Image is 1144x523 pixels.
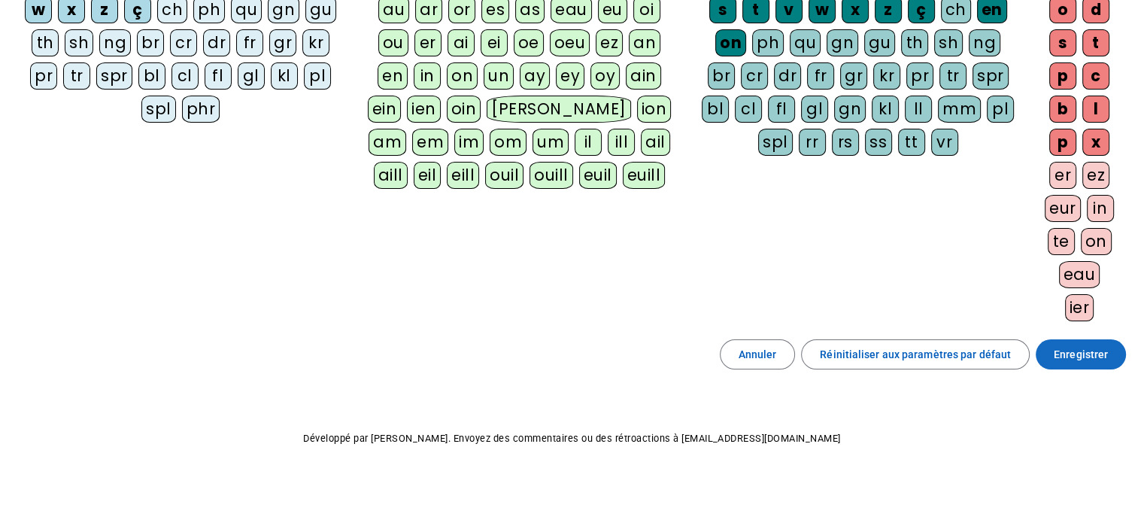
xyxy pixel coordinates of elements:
[1082,62,1109,90] div: c
[799,129,826,156] div: rr
[901,29,928,56] div: th
[378,29,408,56] div: ou
[758,129,793,156] div: spl
[973,62,1009,90] div: spr
[934,29,963,56] div: sh
[407,96,441,123] div: ien
[969,29,1000,56] div: ng
[171,62,199,90] div: cl
[141,96,176,123] div: spl
[378,62,408,90] div: en
[807,62,834,90] div: fr
[481,29,508,56] div: ei
[801,96,828,123] div: gl
[801,339,1030,369] button: Réinitialiser aux paramètres par défaut
[774,62,801,90] div: dr
[368,96,402,123] div: ein
[873,62,900,90] div: kr
[447,62,478,90] div: on
[302,29,329,56] div: kr
[1049,29,1076,56] div: s
[579,162,617,189] div: euil
[550,29,590,56] div: oeu
[99,29,131,56] div: ng
[741,62,768,90] div: cr
[1054,345,1108,363] span: Enregistrer
[626,62,661,90] div: ain
[590,62,620,90] div: oy
[138,62,165,90] div: bl
[485,162,523,189] div: ouil
[575,129,602,156] div: il
[484,62,514,90] div: un
[203,29,230,56] div: dr
[790,29,821,56] div: qu
[369,129,406,156] div: am
[1081,228,1112,255] div: on
[238,62,265,90] div: gl
[556,62,584,90] div: ey
[32,29,59,56] div: th
[623,162,665,189] div: euill
[271,62,298,90] div: kl
[520,62,550,90] div: ay
[832,129,859,156] div: rs
[708,62,735,90] div: br
[96,62,132,90] div: spr
[533,129,569,156] div: um
[1082,129,1109,156] div: x
[864,29,895,56] div: gu
[1049,96,1076,123] div: b
[834,96,866,123] div: gn
[905,96,932,123] div: ll
[1082,29,1109,56] div: t
[939,62,966,90] div: tr
[596,29,623,56] div: ez
[269,29,296,56] div: gr
[739,345,777,363] span: Annuler
[447,162,479,189] div: eill
[454,129,484,156] div: im
[414,162,442,189] div: eil
[752,29,784,56] div: ph
[304,62,331,90] div: pl
[840,62,867,90] div: gr
[182,96,220,123] div: phr
[170,29,197,56] div: cr
[490,129,526,156] div: om
[1049,62,1076,90] div: p
[448,29,475,56] div: ai
[1082,96,1109,123] div: l
[608,129,635,156] div: ill
[629,29,660,56] div: an
[530,162,572,189] div: ouill
[1049,162,1076,189] div: er
[30,62,57,90] div: pr
[236,29,263,56] div: fr
[65,29,93,56] div: sh
[768,96,795,123] div: fl
[12,430,1132,448] p: Développé par [PERSON_NAME]. Envoyez des commentaires ou des rétroactions à [EMAIL_ADDRESS][DOMAI...
[1045,195,1081,222] div: eur
[1065,294,1094,321] div: ier
[931,129,958,156] div: vr
[414,29,442,56] div: er
[865,129,892,156] div: ss
[637,96,672,123] div: ion
[641,129,670,156] div: ail
[414,62,441,90] div: in
[906,62,933,90] div: pr
[1048,228,1075,255] div: te
[447,96,481,123] div: oin
[1049,129,1076,156] div: p
[715,29,746,56] div: on
[987,96,1014,123] div: pl
[872,96,899,123] div: kl
[720,339,796,369] button: Annuler
[735,96,762,123] div: cl
[827,29,858,56] div: gn
[205,62,232,90] div: fl
[514,29,544,56] div: oe
[1082,162,1109,189] div: ez
[1059,261,1100,288] div: eau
